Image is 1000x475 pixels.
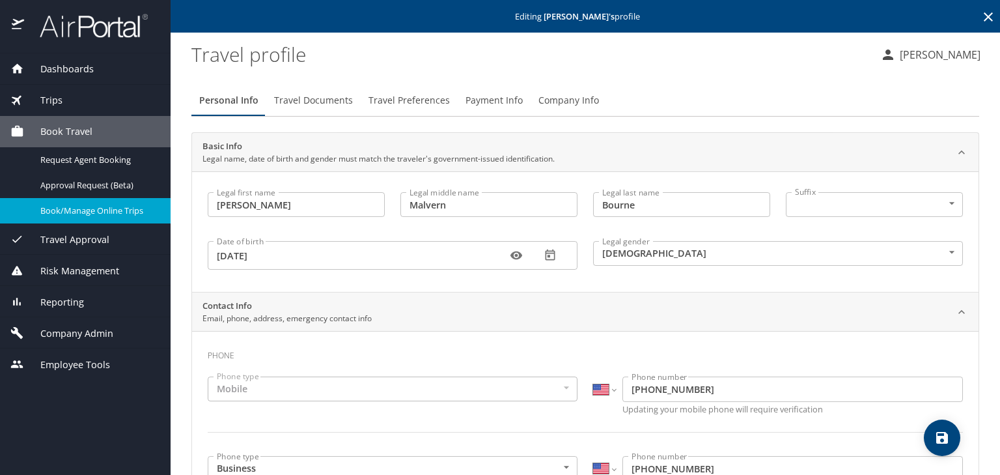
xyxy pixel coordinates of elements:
[25,13,148,38] img: airportal-logo.png
[24,358,110,372] span: Employee Tools
[544,10,615,22] strong: [PERSON_NAME] 's
[40,179,155,192] span: Approval Request (Beta)
[24,326,113,341] span: Company Admin
[192,293,979,332] div: Contact InfoEmail, phone, address, emergency contact info
[924,420,960,456] button: save
[274,93,353,109] span: Travel Documents
[208,377,577,401] div: Mobile
[24,264,119,278] span: Risk Management
[174,12,996,21] p: Editing profile
[208,341,963,364] h3: Phone
[368,93,450,109] span: Travel Preferences
[24,233,109,247] span: Travel Approval
[202,300,372,313] h2: Contact Info
[465,93,523,109] span: Payment Info
[538,93,599,109] span: Company Info
[593,241,963,266] div: [DEMOGRAPHIC_DATA]
[192,171,979,292] div: Basic InfoLegal name, date of birth and gender must match the traveler's government-issued identi...
[24,62,94,76] span: Dashboards
[199,93,258,109] span: Personal Info
[24,295,84,309] span: Reporting
[202,313,372,324] p: Email, phone, address, emergency contact info
[24,93,62,108] span: Trips
[202,140,555,153] h2: Basic Info
[202,153,555,165] p: Legal name, date of birth and gender must match the traveler's government-issued identification.
[192,133,979,172] div: Basic InfoLegal name, date of birth and gender must match the traveler's government-issued identi...
[191,34,870,74] h1: Travel profile
[24,124,92,139] span: Book Travel
[40,154,155,166] span: Request Agent Booking
[40,205,155,217] span: Book/Manage Online Trips
[191,85,979,116] div: Profile
[12,13,25,38] img: icon-airportal.png
[896,47,980,63] p: [PERSON_NAME]
[786,192,963,217] div: ​
[217,243,502,268] input: MM/DD/YYYY
[875,43,986,66] button: [PERSON_NAME]
[622,405,963,414] p: Updating your mobile phone will require verification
